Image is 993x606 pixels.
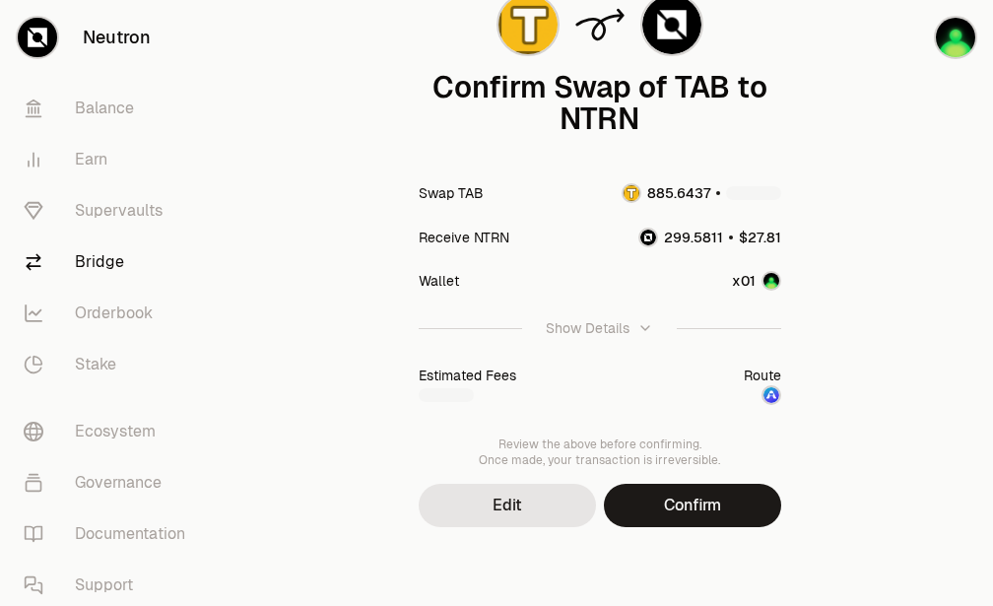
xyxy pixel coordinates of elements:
[8,406,213,457] a: Ecosystem
[8,288,213,339] a: Orderbook
[744,366,781,385] div: Route
[8,508,213,560] a: Documentation
[419,271,459,291] div: Wallet
[624,185,639,201] img: TAB Logo
[936,18,975,57] img: x01
[546,318,629,338] div: Show Details
[8,457,213,508] a: Governance
[8,339,213,390] a: Stake
[763,273,779,289] img: Account Image
[419,303,781,354] button: Show Details
[419,366,516,385] div: Estimated Fees
[732,271,756,291] div: x01
[419,484,596,527] button: Edit
[763,387,779,403] img: neutron-astroport logo
[8,185,213,236] a: Supervaults
[419,72,781,135] div: Confirm Swap of TAB to NTRN
[8,83,213,134] a: Balance
[419,183,484,203] div: Swap TAB
[604,484,781,527] button: Confirm
[8,134,213,185] a: Earn
[640,230,656,245] img: NTRN Logo
[8,236,213,288] a: Bridge
[732,271,781,291] button: x01Account Image
[419,228,509,247] div: Receive NTRN
[419,437,781,468] div: Review the above before confirming. Once made, your transaction is irreversible.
